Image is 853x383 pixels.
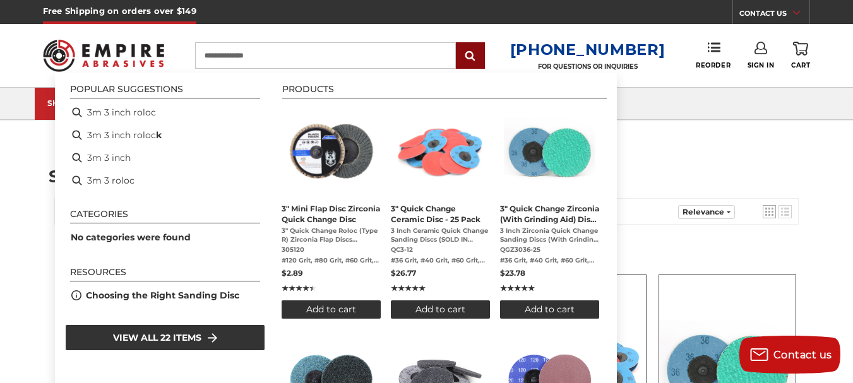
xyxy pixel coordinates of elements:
span: QC3-12 [391,245,490,254]
span: View all 22 items [113,331,201,345]
a: 3" Quick Change Ceramic Disc - 25 Pack [391,106,490,319]
li: Popular suggestions [70,85,260,98]
li: 3" Quick Change Ceramic Disc - 25 Pack [386,101,495,324]
span: #36 Grit, #40 Grit, #60 Grit, #80 Grit, #120 Grit [391,256,490,265]
a: Choosing the Right Sanding Disc [86,289,239,302]
a: Reorder [696,42,731,69]
p: FOR QUESTIONS OR INQUIRIES [510,62,665,71]
li: Categories [70,209,260,223]
a: Cart [791,42,810,69]
b: k [156,129,162,142]
a: View grid mode [763,205,776,218]
li: Choosing the Right Sanding Disc [65,284,265,307]
a: [PHONE_NUMBER] [510,40,665,59]
img: 3 inch ceramic roloc discs [395,106,486,197]
li: 3" Quick Change Zirconia (With Grinding Aid) Discs - 25 Pack [495,101,604,324]
span: ★★★★★ [391,283,426,294]
li: 3m 3 inch roloc [65,101,265,124]
span: ★★★★★ [500,283,535,294]
a: 3" Quick Change Zirconia (With Grinding Aid) Discs - 25 Pack [500,106,599,319]
span: 3 Inch Zirconia Quick Change Sanding Discs (With Grinding Aid) (SOLD IN PACKS OF 25) Introducing ... [500,227,599,244]
span: $2.89 [282,268,303,278]
span: Relevance [683,207,724,216]
li: View all 22 items [65,324,265,351]
span: 3" Quick Change Roloc (Type R) Zirconia Flap Discs Grinding Wheels for Die Grinder are available ... [282,227,381,244]
button: Add to cart [391,300,490,319]
h1: Search results [49,168,804,185]
span: $26.77 [391,268,416,278]
span: Contact us [773,349,832,361]
a: CONTACT US [739,6,809,24]
span: Sign In [748,61,775,69]
span: Reorder [696,61,731,69]
span: 3 Inch Ceramic Quick Change Sanding Discs (SOLD IN PACKS OF 25) Introducing 3” Ceramic Quick Chan... [391,227,490,244]
span: 3" Quick Change Ceramic Disc - 25 Pack [391,203,490,225]
span: QGZ3036-25 [500,245,599,254]
li: 3m 3 roloc [65,169,265,192]
span: #120 Grit, #80 Grit, #60 Grit, #40 Grit, #36 Grit [282,256,381,265]
span: 305120 [282,245,381,254]
span: 3" Mini Flap Disc Zirconia Quick Change Disc [282,203,381,225]
a: 3" Mini Flap Disc Zirconia Quick Change Disc [282,106,381,319]
li: 3m 3 inch rolock [65,124,265,146]
span: ★★★★★ [282,283,316,294]
span: #36 Grit, #40 Grit, #60 Grit, #80 Grit, #120 Grit [500,256,599,265]
span: No categories were found [71,232,191,243]
img: BHA 3" Quick Change 60 Grit Flap Disc for Fine Grinding and Finishing [285,106,377,197]
button: Contact us [739,336,840,374]
li: Resources [70,268,260,281]
img: Empire Abrasives [43,32,164,79]
button: Add to cart [282,300,381,319]
img: 3 Inch Quick Change Discs with Grinding Aid [504,106,595,197]
div: SHOP CATEGORIES [47,98,148,108]
li: 3" Mini Flap Disc Zirconia Quick Change Disc [277,101,386,324]
li: 3m 3 inch [65,146,265,169]
span: $23.78 [500,268,525,278]
a: Sort options [678,205,735,219]
button: Add to cart [500,300,599,319]
span: 3" Quick Change Zirconia (With Grinding Aid) Discs - 25 Pack [500,203,599,225]
li: Products [282,85,607,98]
a: View list mode [778,205,792,218]
span: Cart [791,61,810,69]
